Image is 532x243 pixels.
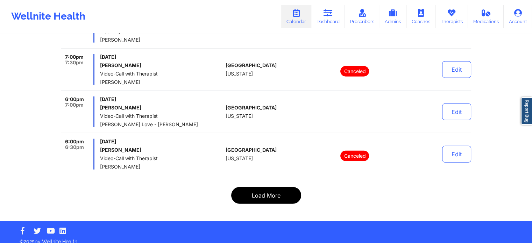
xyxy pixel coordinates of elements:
[100,156,223,161] span: Video-Call with Therapist
[65,60,84,65] span: 7:30pm
[100,97,223,102] span: [DATE]
[340,151,369,161] p: Canceled
[281,5,311,28] a: Calendar
[100,37,223,43] span: [PERSON_NAME]
[468,5,504,28] a: Medications
[226,147,277,153] span: [GEOGRAPHIC_DATA]
[100,71,223,77] span: Video-Call with Therapist
[442,61,471,78] button: Edit
[100,79,223,85] span: [PERSON_NAME]
[100,122,223,127] span: [PERSON_NAME] Love - [PERSON_NAME]
[406,5,435,28] a: Coaches
[226,113,253,119] span: [US_STATE]
[65,102,84,108] span: 7:00pm
[226,71,253,77] span: [US_STATE]
[435,5,468,28] a: Therapists
[379,5,406,28] a: Admins
[100,54,223,60] span: [DATE]
[100,113,223,119] span: Video-Call with Therapist
[65,97,84,102] span: 6:00pm
[311,5,345,28] a: Dashboard
[100,164,223,170] span: [PERSON_NAME]
[100,63,223,68] h6: [PERSON_NAME]
[65,54,84,60] span: 7:00pm
[231,187,301,204] button: Load More
[442,103,471,120] button: Edit
[100,147,223,153] h6: [PERSON_NAME]
[340,66,369,77] p: Canceled
[226,63,277,68] span: [GEOGRAPHIC_DATA]
[65,144,84,150] span: 6:30pm
[100,139,223,144] span: [DATE]
[345,5,380,28] a: Prescribers
[226,105,277,110] span: [GEOGRAPHIC_DATA]
[442,146,471,163] button: Edit
[504,5,532,28] a: Account
[100,105,223,110] h6: [PERSON_NAME]
[65,139,84,144] span: 6:00pm
[226,156,253,161] span: [US_STATE]
[521,97,532,125] a: Report Bug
